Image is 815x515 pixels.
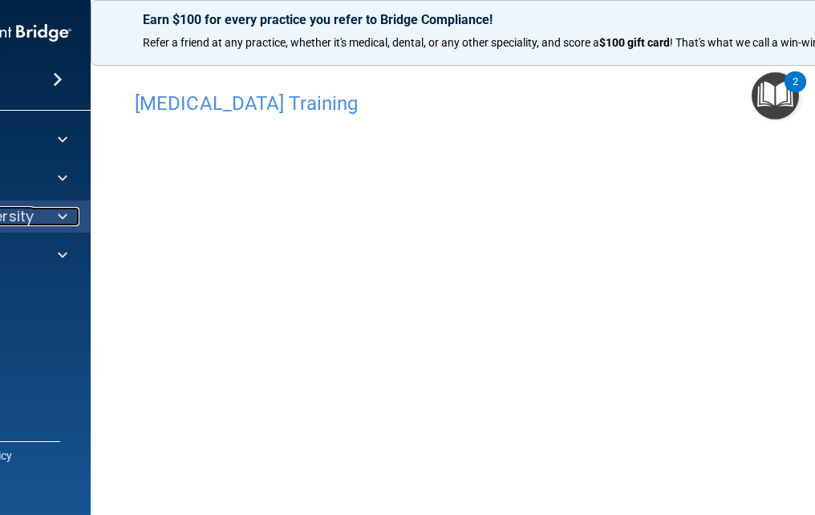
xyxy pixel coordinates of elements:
strong: $100 gift card [599,36,670,49]
span: Refer a friend at any practice, whether it's medical, dental, or any other speciality, and score a [143,36,599,49]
